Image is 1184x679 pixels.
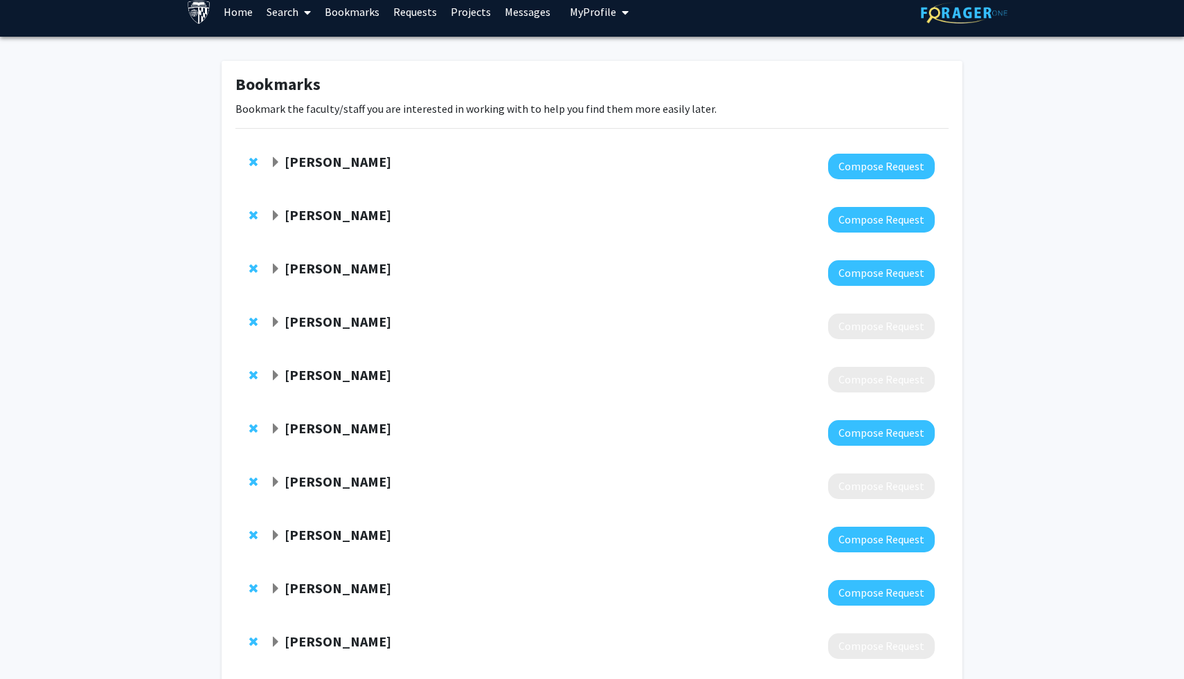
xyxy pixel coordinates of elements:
button: Compose Request to Anja Soldan [828,154,935,179]
img: ForagerOne Logo [921,2,1007,24]
span: Expand Vassilis Koliatsos Bookmark [270,477,281,488]
span: Expand Cynthia Munro Bookmark [270,264,281,275]
span: My Profile [570,5,616,19]
strong: [PERSON_NAME] [285,633,391,650]
button: Compose Request to Jinchong Xu [828,633,935,659]
span: Remove Lee Martin from bookmarks [249,210,258,221]
span: Remove Paul Rosenberg from bookmarks [249,316,258,327]
strong: [PERSON_NAME] [285,579,391,597]
strong: [PERSON_NAME] [285,526,391,543]
button: Compose Request to Constantine Lyketsos [828,367,935,392]
strong: [PERSON_NAME] [285,153,391,170]
span: Remove Constantine Lyketsos from bookmarks [249,370,258,381]
button: Compose Request to Cynthia Munro [828,260,935,286]
span: Expand Jinchong Xu Bookmark [270,637,281,648]
span: Expand Ted Dawson Bookmark [270,583,281,595]
strong: [PERSON_NAME] [285,473,391,490]
strong: [PERSON_NAME] [285,313,391,330]
span: Remove Cynthia Munro from bookmarks [249,263,258,274]
span: Remove Jinchong Xu from bookmarks [249,636,258,647]
strong: [PERSON_NAME] [285,206,391,224]
button: Compose Request to Lee Martin [828,207,935,233]
strong: [PERSON_NAME] [285,419,391,437]
button: Compose Request to Kenneth Witwer [828,527,935,552]
button: Compose Request to Vassilis Koliatsos [828,473,935,499]
span: Remove Ted Dawson from bookmarks [249,583,258,594]
button: Compose Request to Paul Rosenberg [828,314,935,339]
button: Compose Request to Vidya Kamath [828,420,935,446]
span: Remove Kenneth Witwer from bookmarks [249,529,258,541]
span: Expand Constantine Lyketsos Bookmark [270,370,281,381]
span: Expand Anja Soldan Bookmark [270,157,281,168]
span: Expand Kenneth Witwer Bookmark [270,530,281,541]
span: Remove Vidya Kamath from bookmarks [249,423,258,434]
iframe: Chat [10,617,59,669]
h1: Bookmarks [235,75,949,95]
strong: [PERSON_NAME] [285,366,391,383]
span: Expand Paul Rosenberg Bookmark [270,317,281,328]
strong: [PERSON_NAME] [285,260,391,277]
p: Bookmark the faculty/staff you are interested in working with to help you find them more easily l... [235,100,949,117]
span: Remove Vassilis Koliatsos from bookmarks [249,476,258,487]
span: Remove Anja Soldan from bookmarks [249,156,258,168]
button: Compose Request to Ted Dawson [828,580,935,606]
span: Expand Lee Martin Bookmark [270,210,281,221]
span: Expand Vidya Kamath Bookmark [270,424,281,435]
